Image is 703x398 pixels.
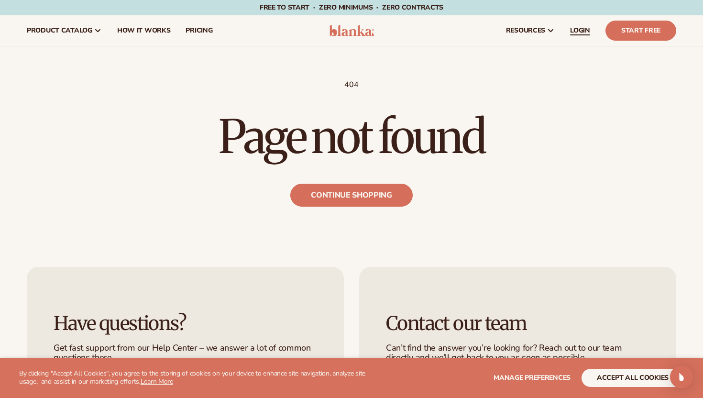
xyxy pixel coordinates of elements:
[605,21,676,41] a: Start Free
[506,27,545,34] span: resources
[498,15,562,46] a: resources
[110,15,178,46] a: How It Works
[117,27,171,34] span: How It Works
[494,373,571,382] span: Manage preferences
[582,369,684,387] button: accept all cookies
[178,15,220,46] a: pricing
[570,27,590,34] span: LOGIN
[670,365,693,388] div: Open Intercom Messenger
[386,343,649,363] p: Can’t find the answer you’re looking for? Reach out to our team directly and we’ll get back to yo...
[494,369,571,387] button: Manage preferences
[27,27,92,34] span: product catalog
[562,15,598,46] a: LOGIN
[54,343,317,363] p: Get fast support from our Help Center – we answer a lot of common questions there.
[19,15,110,46] a: product catalog
[27,80,676,90] p: 404
[329,25,374,36] img: logo
[186,27,212,34] span: pricing
[290,184,413,207] a: Continue shopping
[54,313,317,334] h3: Have questions?
[141,377,173,386] a: Learn More
[27,114,676,160] h1: Page not found
[19,370,373,386] p: By clicking "Accept All Cookies", you agree to the storing of cookies on your device to enhance s...
[386,313,649,334] h3: Contact our team
[260,3,443,12] span: Free to start · ZERO minimums · ZERO contracts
